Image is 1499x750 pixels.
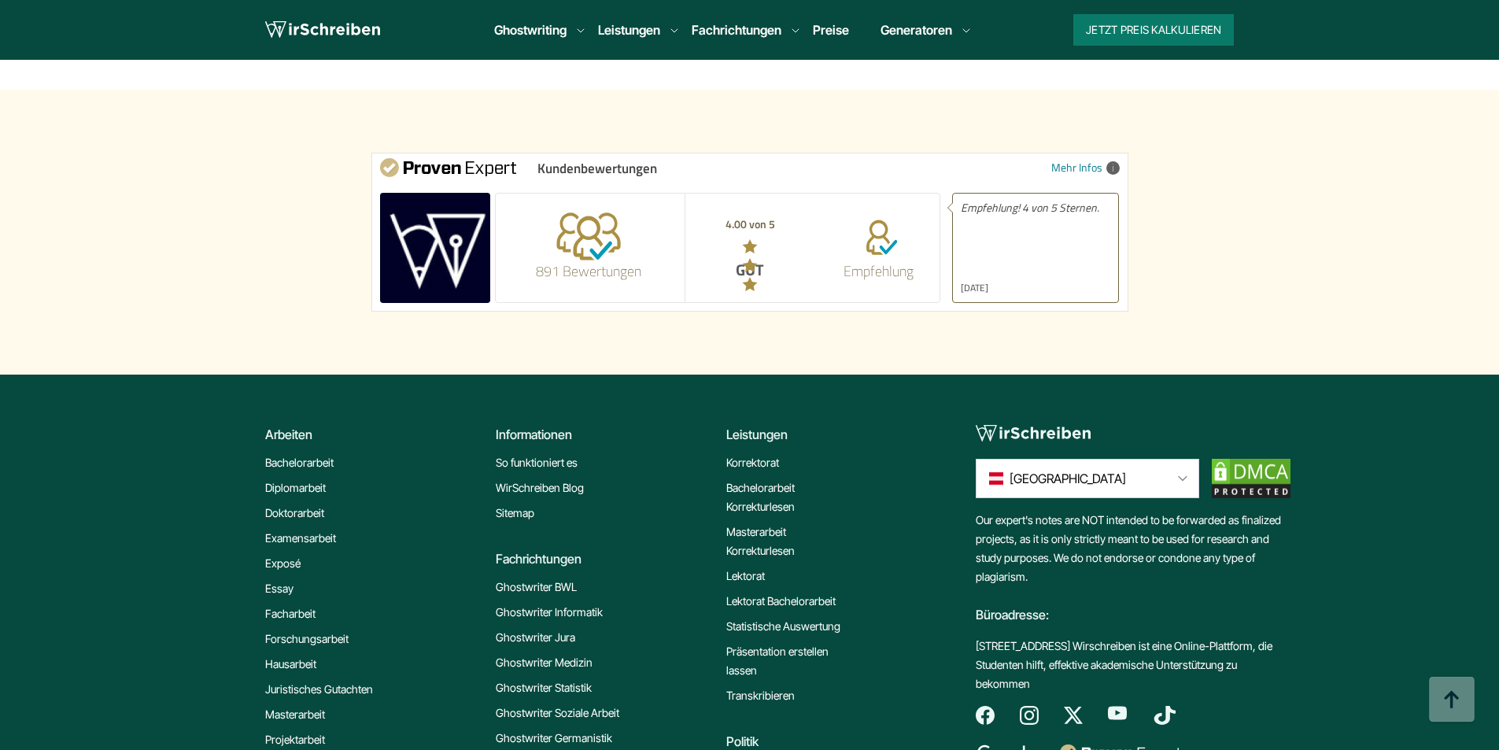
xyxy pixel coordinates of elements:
a: Ghostwriter Germanistik [496,729,612,748]
a: So funktioniert es [496,453,578,472]
img: button top [1428,677,1475,724]
button: Jetzt Preis kalkulieren [1073,14,1234,46]
img: tiktok [1152,706,1177,725]
a: Juristisches Gutachten [265,680,373,699]
a: Hausarbeit [265,655,316,674]
a: Masterarbeit Korrekturlesen [726,523,852,560]
a: Forschungsarbeit [265,630,349,648]
a: Ghostwriter BWL [496,578,577,597]
div: Büroadresse: [976,586,1290,637]
div: Arbeiten [265,425,483,444]
p: 4.00 von 5 [697,218,803,230]
img: twitter [1064,706,1083,725]
a: Lektorat Bachelorarbeit [726,592,836,611]
a: WirSchreiben Blog [496,478,584,497]
a: Lektorat [726,567,765,586]
a: Projektarbeit [265,730,325,749]
img: dmca [1212,459,1290,498]
a: Ghostwriter Informatik [496,603,603,622]
span: Empfehlung [826,264,932,279]
a: Statistische Auswertung [726,617,840,636]
a: Exposé [265,554,301,573]
div: Our expert's notes are NOT intended to be forwarded as finalized projects, as it is only strictly... [976,511,1290,706]
a: Korrektorat [726,453,779,472]
span: [GEOGRAPHIC_DATA] [1010,469,1126,488]
a: Masterarbeit [265,705,325,724]
img: youtube [1108,706,1127,720]
a: Generatoren [881,20,952,39]
p: GUT [697,261,803,279]
a: Präsentation erstellen lassen [726,642,852,680]
a: Ghostwriter Jura [496,628,575,647]
span: Kundenbewertungen [537,161,657,175]
span: Empfehlung! 4 von 5 Sternen. [961,201,1111,278]
a: Mehr Infos [1051,157,1120,175]
a: Doktorarbeit [265,504,324,523]
a: Diplomarbeit [265,478,326,497]
img: ProvenExpert [380,158,516,177]
a: Transkribieren [726,686,795,705]
a: Leistungen [598,20,660,39]
img: instagram [1020,706,1039,725]
a: Ghostwriting [494,20,567,39]
span: [DATE] [961,283,1111,293]
img: logo-footer [976,425,1091,442]
a: Bachelorarbeit [265,453,334,472]
span: 891 Bewertungen [504,264,673,279]
img: facebook [976,706,995,725]
a: Ghostwriter Statistik [496,678,592,697]
a: Bachelorarbeit Korrekturlesen [726,478,852,516]
a: Ghostwriter Medizin [496,653,593,672]
div: Fachrichtungen [496,549,714,568]
a: Sitemap [496,504,534,523]
div: Leistungen [726,425,944,444]
a: Ghostwriter Soziale Arbeit [496,704,619,722]
a: Examensarbeit [265,529,336,548]
div: Informationen [496,425,714,444]
a: Facharbeit [265,604,316,623]
a: Fachrichtungen [692,20,781,39]
a: Essay [265,579,294,598]
img: Wirschreiben [380,193,490,303]
img: logo wirschreiben [265,18,380,42]
a: Preise [813,22,849,38]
